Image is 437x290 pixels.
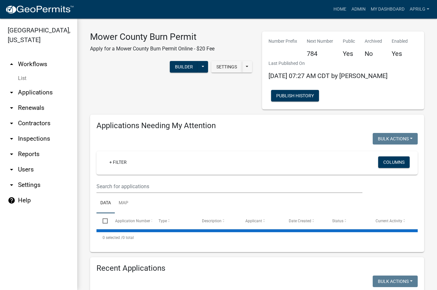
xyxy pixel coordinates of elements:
button: Columns [378,156,410,168]
datatable-header-cell: Type [152,213,196,229]
p: Last Published On [269,60,387,67]
i: arrow_drop_down [8,181,15,189]
a: Admin [349,3,368,15]
h5: Yes [343,50,355,57]
span: Current Activity [376,219,402,223]
h3: Mower County Burn Permit [90,31,214,42]
a: Home [331,3,349,15]
p: Archived [365,38,382,45]
datatable-header-cell: Application Number [109,213,152,229]
p: Public [343,38,355,45]
i: arrow_drop_down [8,119,15,127]
i: arrow_drop_down [8,104,15,112]
p: Enabled [392,38,408,45]
span: Date Created [289,219,311,223]
datatable-header-cell: Current Activity [369,213,413,229]
wm-modal-confirm: Workflow Publish History [271,94,319,99]
i: arrow_drop_down [8,89,15,96]
span: Description [202,219,222,223]
input: Search for applications [96,180,362,193]
h5: 784 [307,50,333,57]
i: arrow_drop_down [8,135,15,143]
span: 0 selected / [103,235,123,240]
a: aprilg [407,3,432,15]
datatable-header-cell: Description [196,213,239,229]
h5: Yes [392,50,408,57]
i: arrow_drop_down [8,166,15,173]
h4: Recent Applications [96,264,418,273]
i: help [8,197,15,204]
span: Applicant [245,219,262,223]
a: My Dashboard [368,3,407,15]
span: Status [332,219,343,223]
datatable-header-cell: Date Created [283,213,326,229]
a: Data [96,193,115,214]
button: Bulk Actions [373,133,418,145]
span: Type [159,219,167,223]
button: Bulk Actions [373,276,418,287]
a: + Filter [104,156,132,168]
h5: No [365,50,382,57]
span: Application Number [115,219,150,223]
h4: Applications Needing My Attention [96,121,418,130]
p: Apply for a Mower County Burn Permit Online - $20 Fee [90,45,214,53]
button: Publish History [271,90,319,101]
datatable-header-cell: Select [96,213,109,229]
button: Builder [170,61,198,73]
a: Map [115,193,132,214]
div: 0 total [96,230,418,246]
p: Next Number [307,38,333,45]
i: arrow_drop_up [8,60,15,68]
span: [DATE] 07:27 AM CDT by [PERSON_NAME] [269,72,387,80]
i: arrow_drop_down [8,150,15,158]
p: Number Prefix [269,38,297,45]
datatable-header-cell: Status [326,213,369,229]
datatable-header-cell: Applicant [239,213,283,229]
button: Settings [211,61,242,73]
